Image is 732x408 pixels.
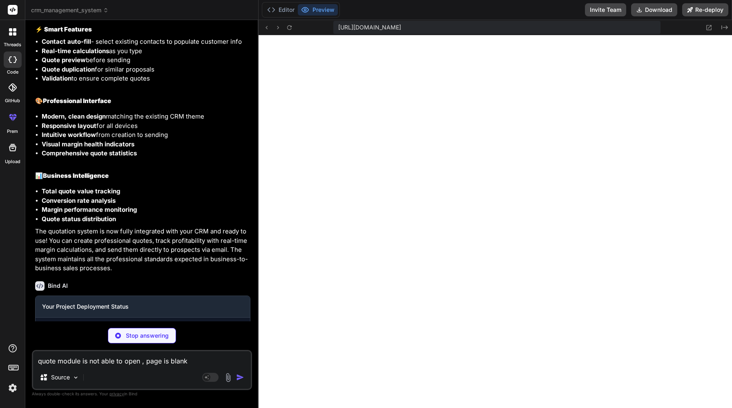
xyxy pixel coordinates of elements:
[236,373,244,381] img: icon
[259,35,732,408] iframe: Preview
[42,121,250,131] li: for all devices
[4,41,21,48] label: threads
[42,47,250,56] li: as you type
[631,3,677,16] button: Download
[42,38,91,45] strong: Contact auto-fill
[42,56,86,64] strong: Quote preview
[35,171,250,181] h2: 📊
[5,158,20,165] label: Upload
[42,131,96,139] strong: Intuitive workflow
[109,391,124,396] span: privacy
[42,149,137,157] strong: Comprehensive quote statistics
[42,56,250,65] li: before sending
[35,96,250,106] h2: 🎨
[42,74,71,82] strong: Validation
[6,381,20,395] img: settings
[35,227,250,273] p: The quotation system is now fully integrated with your CRM and ready to use! You can create profe...
[42,112,250,121] li: matching the existing CRM theme
[682,3,728,16] button: Re-deploy
[42,122,96,130] strong: Responsive layout
[42,140,134,148] strong: Visual margin health indicators
[42,215,116,223] strong: Quote status distribution
[42,197,116,204] strong: Conversion rate analysis
[43,97,111,105] strong: Professional Interface
[585,3,626,16] button: Invite Team
[42,74,250,83] li: to ensure complete quotes
[51,373,70,381] p: Source
[32,390,252,398] p: Always double-check its answers. Your in Bind
[42,65,250,74] li: for similar proposals
[338,23,401,31] span: [URL][DOMAIN_NAME]
[7,128,18,135] label: prem
[42,37,250,47] li: - select existing contacts to populate customer info
[126,332,169,340] p: Stop answering
[223,373,233,382] img: attachment
[42,130,250,140] li: from creation to sending
[42,47,109,55] strong: Real-time calculations
[264,4,298,16] button: Editor
[42,112,106,120] strong: Modern, clean design
[298,4,338,16] button: Preview
[31,6,109,14] span: crm_management_system
[42,303,243,311] h3: Your Project Deployment Status
[35,25,92,33] strong: ⚡ Smart Features
[48,282,68,290] h6: Bind AI
[72,374,79,381] img: Pick Models
[42,65,95,73] strong: Quote duplication
[42,187,120,195] strong: Total quote value tracking
[7,69,18,76] label: code
[42,206,137,213] strong: Margin performance monitoring
[43,172,109,179] strong: Business Intelligence
[5,97,20,104] label: GitHub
